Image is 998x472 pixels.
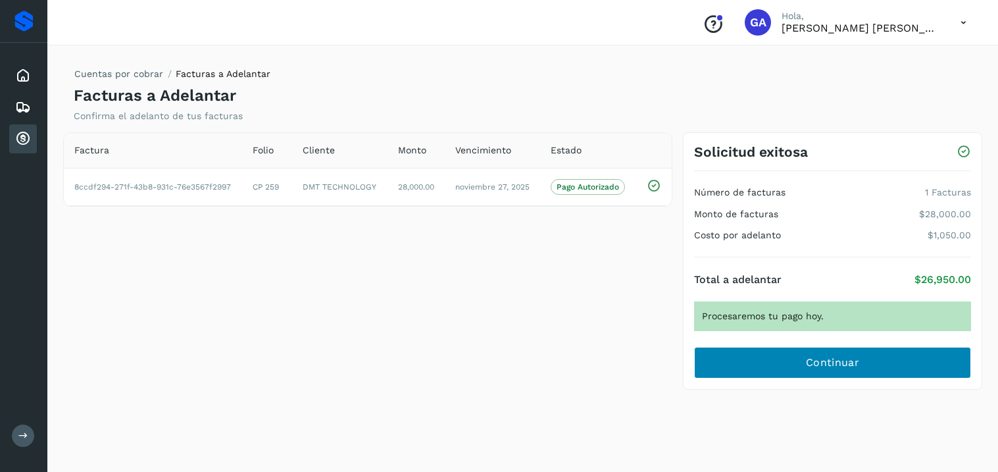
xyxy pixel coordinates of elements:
p: $28,000.00 [919,209,971,220]
span: noviembre 27, 2025 [455,182,530,192]
p: $26,950.00 [914,273,971,286]
td: 8ccdf294-271f-43b8-931c-76e3567f2997 [64,168,242,205]
span: Cliente [303,144,335,157]
div: Procesaremos tu pago hoy. [694,302,971,331]
button: Continuar [694,347,971,379]
span: Folio [253,144,274,157]
nav: breadcrumb [74,67,270,86]
td: DMT TECHNOLOGY [292,168,387,205]
p: Pago Autorizado [557,182,619,192]
h4: Facturas a Adelantar [74,86,236,105]
div: Inicio [9,61,37,90]
h4: Costo por adelanto [694,230,781,241]
p: Confirma el adelanto de tus facturas [74,111,243,122]
p: $1,050.00 [928,230,971,241]
h3: Solicitud exitosa [694,144,808,160]
span: Continuar [806,355,859,370]
div: Cuentas por cobrar [9,124,37,153]
span: Factura [74,144,109,157]
a: Cuentas por cobrar [74,68,163,79]
span: 28,000.00 [398,182,434,192]
div: Embarques [9,93,37,122]
p: Hola, [782,11,939,22]
span: Estado [551,144,582,157]
p: GABRIELA ARENAS DELGADILLO [782,22,939,34]
p: 1 Facturas [925,187,971,198]
span: Facturas a Adelantar [176,68,270,79]
h4: Número de facturas [694,187,786,198]
span: Monto [398,144,426,157]
h4: Monto de facturas [694,209,778,220]
span: Vencimiento [455,144,511,157]
td: CP 259 [242,168,292,205]
h4: Total a adelantar [694,273,782,286]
